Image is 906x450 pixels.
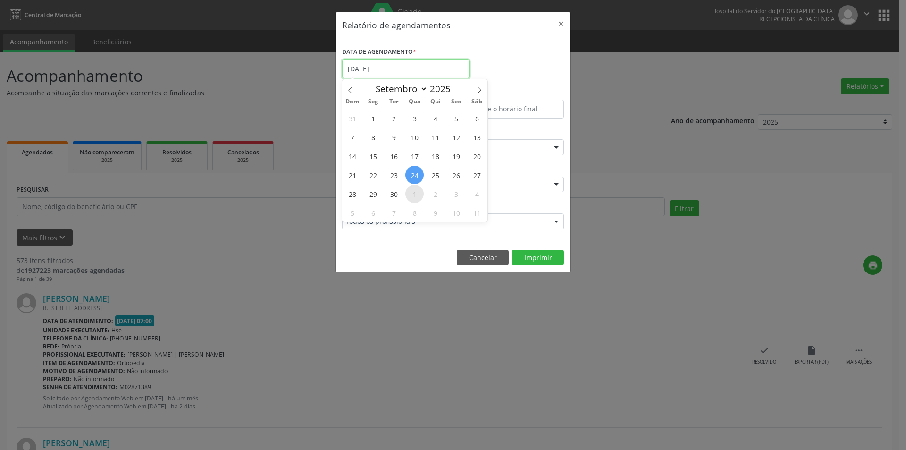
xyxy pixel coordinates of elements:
span: Setembro 14, 2025 [343,147,361,165]
span: Setembro 25, 2025 [426,166,445,184]
span: Outubro 11, 2025 [468,204,486,222]
span: Setembro 16, 2025 [385,147,403,165]
span: Sex [446,99,467,105]
span: Setembro 8, 2025 [364,128,382,146]
span: Ter [384,99,404,105]
span: Outubro 3, 2025 [447,185,465,203]
span: Qui [425,99,446,105]
span: Setembro 6, 2025 [468,109,486,127]
span: Outubro 4, 2025 [468,185,486,203]
span: Setembro 1, 2025 [364,109,382,127]
span: Setembro 2, 2025 [385,109,403,127]
span: Setembro 10, 2025 [405,128,424,146]
h5: Relatório de agendamentos [342,19,450,31]
button: Cancelar [457,250,509,266]
span: Setembro 18, 2025 [426,147,445,165]
input: Selecione uma data ou intervalo [342,59,470,78]
span: Setembro 20, 2025 [468,147,486,165]
button: Imprimir [512,250,564,266]
span: Setembro 29, 2025 [364,185,382,203]
span: Seg [363,99,384,105]
span: Setembro 7, 2025 [343,128,361,146]
input: Year [428,83,459,95]
span: Setembro 30, 2025 [385,185,403,203]
span: Setembro 9, 2025 [385,128,403,146]
span: Setembro 15, 2025 [364,147,382,165]
span: Setembro 13, 2025 [468,128,486,146]
label: DATA DE AGENDAMENTO [342,45,416,59]
label: ATÉ [455,85,564,100]
span: Outubro 7, 2025 [385,204,403,222]
span: Outubro 6, 2025 [364,204,382,222]
span: Setembro 23, 2025 [385,166,403,184]
span: Setembro 4, 2025 [426,109,445,127]
span: Sáb [467,99,487,105]
span: Outubro 8, 2025 [405,204,424,222]
span: Dom [342,99,363,105]
span: Setembro 21, 2025 [343,166,361,184]
span: Setembro 17, 2025 [405,147,424,165]
span: Setembro 24, 2025 [405,166,424,184]
input: Selecione o horário final [455,100,564,119]
span: Setembro 3, 2025 [405,109,424,127]
span: Outubro 2, 2025 [426,185,445,203]
span: Agosto 31, 2025 [343,109,361,127]
button: Close [552,12,570,35]
select: Month [371,82,428,95]
span: Qua [404,99,425,105]
span: Outubro 1, 2025 [405,185,424,203]
span: Setembro 22, 2025 [364,166,382,184]
span: Setembro 27, 2025 [468,166,486,184]
span: Setembro 5, 2025 [447,109,465,127]
span: Outubro 9, 2025 [426,204,445,222]
span: Setembro 11, 2025 [426,128,445,146]
span: Outubro 5, 2025 [343,204,361,222]
span: Setembro 12, 2025 [447,128,465,146]
span: Outubro 10, 2025 [447,204,465,222]
span: Setembro 19, 2025 [447,147,465,165]
span: Setembro 28, 2025 [343,185,361,203]
span: Setembro 26, 2025 [447,166,465,184]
